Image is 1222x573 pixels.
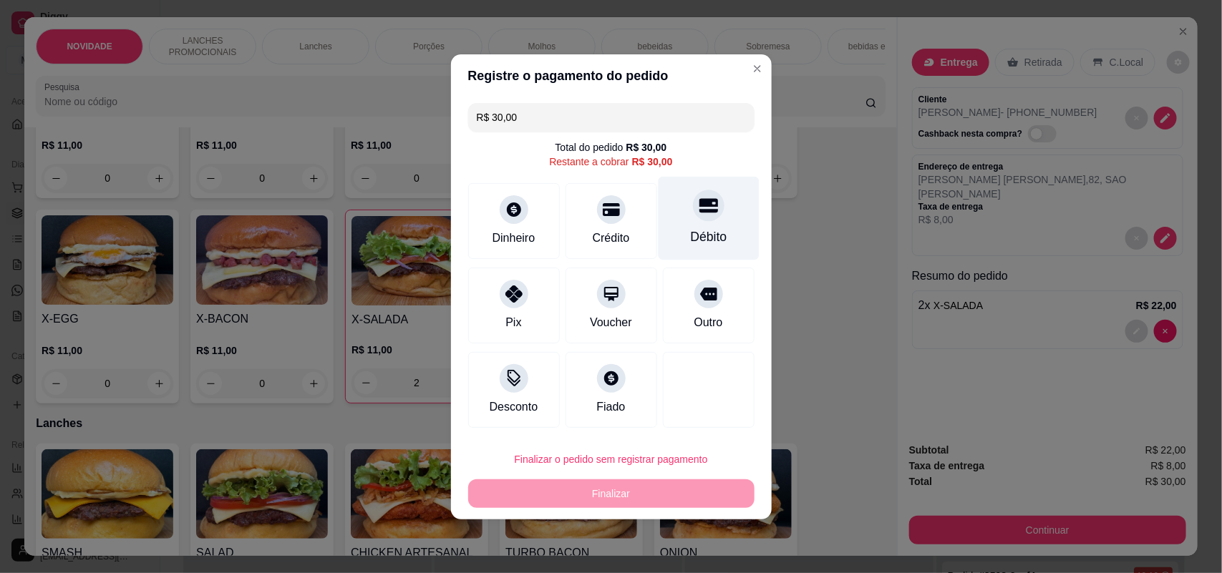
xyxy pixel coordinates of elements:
div: Desconto [490,398,538,416]
input: Ex.: hambúrguer de cordeiro [477,103,746,132]
div: Total do pedido [556,140,667,155]
div: R$ 30,00 [632,155,673,169]
header: Registre o pagamento do pedido [451,54,772,97]
div: Restante a cobrar [549,155,672,169]
div: Dinheiro [493,230,535,247]
div: Crédito [593,230,630,247]
div: Débito [690,227,727,246]
div: R$ 30,00 [626,140,667,155]
div: Voucher [590,314,632,331]
div: Outro [694,314,722,331]
button: Finalizar o pedido sem registrar pagamento [468,445,755,474]
div: Fiado [596,398,625,416]
button: Close [746,57,769,80]
div: Pix [505,314,521,331]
